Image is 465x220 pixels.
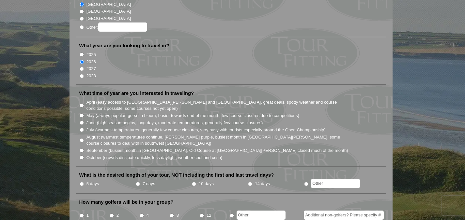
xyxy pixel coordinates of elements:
label: 7 days [143,181,155,187]
label: What year are you looking to travel in? [79,42,169,49]
label: 1 [86,212,89,219]
label: 2028 [86,73,96,79]
label: Other: [86,22,147,32]
input: Other [311,179,360,188]
label: How many golfers will be in your group? [79,199,174,205]
input: Additional non-golfers? Please specify # [304,211,384,220]
label: October (crowds dissipate quickly, less daylight, weather cool and crisp) [86,154,223,161]
label: August (warmest temperatures continue, [PERSON_NAME] purple, busiest month in [GEOGRAPHIC_DATA][P... [86,134,349,147]
label: [GEOGRAPHIC_DATA] [86,8,131,15]
label: 5 days [86,181,99,187]
label: [GEOGRAPHIC_DATA] [86,1,131,8]
label: What time of year are you interested in traveling? [79,90,194,96]
label: 4 [147,212,149,219]
label: 2 [116,212,119,219]
label: May (always popular, gorse in bloom, busier towards end of the month, few course closures due to ... [86,112,299,119]
label: April (easy access to [GEOGRAPHIC_DATA][PERSON_NAME] and [GEOGRAPHIC_DATA], great deals, spotty w... [86,99,349,112]
label: 2027 [86,66,96,72]
label: 10 days [199,181,214,187]
input: Other [237,211,286,220]
label: [GEOGRAPHIC_DATA] [86,15,131,22]
label: June (high season begins, long days, moderate temperatures, generally few course closures) [86,120,263,126]
label: 8 [177,212,179,219]
label: 14 days [255,181,270,187]
label: July (warmest temperatures, generally few course closures, very busy with tourists especially aro... [86,127,326,133]
label: September (busiest month in [GEOGRAPHIC_DATA], Old Course at [GEOGRAPHIC_DATA][PERSON_NAME] close... [86,147,348,154]
label: 2026 [86,59,96,65]
label: 12 [207,212,211,219]
input: Other: [98,22,147,32]
label: 2025 [86,51,96,58]
label: What is the desired length of your tour, NOT including the first and last travel days? [79,172,274,178]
